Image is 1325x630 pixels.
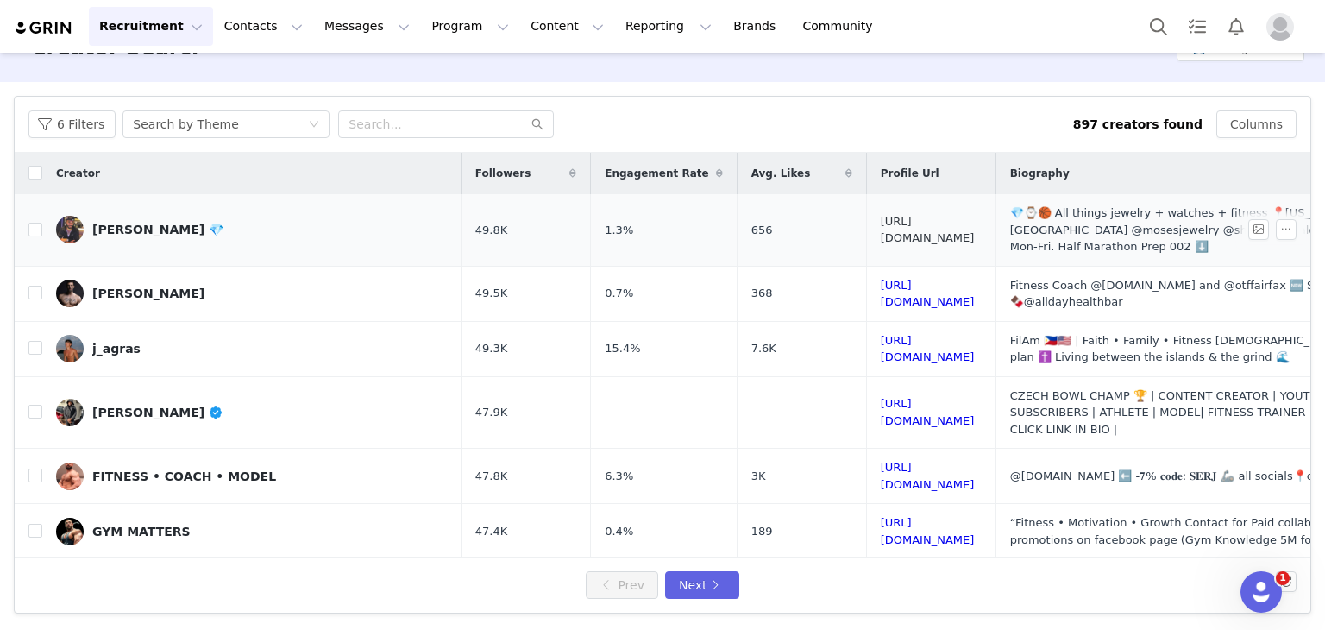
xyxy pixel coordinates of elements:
img: grin logo [14,20,74,36]
a: Community [793,7,891,46]
a: [URL][DOMAIN_NAME] [881,516,975,546]
span: 189 [751,523,773,540]
a: [URL][DOMAIN_NAME] [881,461,975,491]
span: 47.4K [475,523,507,540]
button: Notifications [1217,7,1255,46]
button: Recruitment [89,7,213,46]
span: 1.3% [605,222,633,239]
span: 0.7% [605,285,633,302]
a: j_agras [56,335,448,362]
div: [PERSON_NAME] [92,287,204,300]
span: 3K [751,468,766,485]
a: [PERSON_NAME] [56,280,448,307]
i: icon: down [309,119,319,131]
img: v2 [56,399,84,426]
span: 15.4% [605,340,640,357]
button: Program [421,7,519,46]
button: Search [1140,7,1177,46]
img: v2 [56,463,84,490]
span: 368 [751,285,773,302]
img: v2 [56,518,84,545]
span: 49.8K [475,222,507,239]
span: 0.4% [605,523,633,540]
a: [URL][DOMAIN_NAME] [881,397,975,427]
span: Biography [1010,166,1070,181]
span: Avg. Likes [751,166,811,181]
div: [PERSON_NAME] 💎 [92,223,223,236]
span: 6.3% [605,468,633,485]
span: 7.6K [751,340,776,357]
img: v2 [56,280,84,307]
button: Contacts [214,7,313,46]
button: Content [520,7,614,46]
span: 49.3K [475,340,507,357]
a: Tasks [1178,7,1216,46]
button: Messages [314,7,420,46]
div: j_agras [92,342,141,356]
span: 49.5K [475,285,507,302]
img: v2 [56,335,84,362]
span: Profile Url [881,166,939,181]
div: Search by Theme [133,111,238,137]
button: Columns [1216,110,1297,138]
i: icon: search [531,118,543,130]
span: Creator [56,166,100,181]
img: placeholder-profile.jpg [1266,13,1294,41]
button: Profile [1256,13,1311,41]
a: [URL][DOMAIN_NAME] [881,334,975,364]
div: [PERSON_NAME] [92,406,223,419]
div: GYM MATTERS [92,525,191,539]
a: GYM MATTERS [56,518,448,545]
div: 897 creators found [1073,116,1203,134]
button: 6 Filters [28,110,116,138]
span: 1 [1276,571,1290,585]
input: Search... [338,110,554,138]
span: 656 [751,222,773,239]
a: [PERSON_NAME] [56,399,448,426]
a: [PERSON_NAME] 💎 [56,216,448,243]
a: FITNESS • COACH • MODEL [56,463,448,490]
span: 47.9K [475,404,507,421]
span: 47.8K [475,468,507,485]
a: [URL][DOMAIN_NAME] [881,215,975,245]
span: Followers [475,166,531,181]
button: Prev [586,571,658,599]
img: v2 [56,216,84,243]
iframe: Intercom live chat [1240,571,1282,613]
div: FITNESS • COACH • MODEL [92,469,276,483]
a: Brands [723,7,791,46]
button: Reporting [615,7,722,46]
span: Engagement Rate [605,166,708,181]
button: Next [665,571,739,599]
a: [URL][DOMAIN_NAME] [881,279,975,309]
